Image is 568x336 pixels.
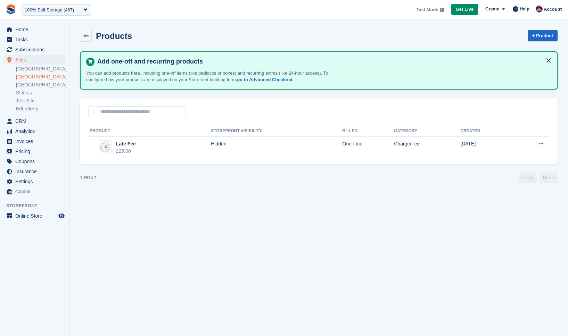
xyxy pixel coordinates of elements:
img: David Hughes [536,6,543,12]
a: Previous [519,173,537,183]
th: Created [460,126,512,137]
span: Tasks [15,35,57,44]
a: menu [3,177,66,186]
a: [GEOGRAPHIC_DATA] [16,82,66,88]
h4: Add one-off and recurring products [94,58,551,66]
a: menu [3,45,66,54]
a: Test Site [16,98,66,104]
a: menu [3,55,66,65]
div: 100% Self Storage (467) [25,7,74,14]
span: Test Mode [416,6,438,13]
a: St iIves [16,90,66,96]
a: menu [3,126,66,136]
span: Sites [15,55,57,65]
span: Insurance [15,167,57,176]
span: Online Store [15,211,57,221]
p: You can add products here, including one-off items (like padlocks or boxes) and recurring extras ... [86,70,347,83]
a: menu [3,116,66,126]
span: Subscriptions [15,45,57,54]
a: Preview store [57,212,66,220]
span: Help [520,6,529,12]
span: Create [485,6,499,12]
div: 1 result [80,174,96,181]
span: Storefront [6,202,69,209]
img: stora-icon-8386f47178a22dfd0bd8f6a31ec36ba5ce8667c1dd55bd0f319d3a0aa187defe.svg [6,4,16,15]
a: Edenderry [16,106,66,112]
a: Get Live [451,4,478,15]
span: Pricing [15,146,57,156]
span: Settings [15,177,57,186]
a: [GEOGRAPHIC_DATA] [16,74,66,80]
span: Home [15,25,57,34]
a: menu [3,35,66,44]
a: [GEOGRAPHIC_DATA] [16,66,66,72]
td: [DATE] [460,137,512,159]
a: menu [3,146,66,156]
img: late%20fee.jpg [98,141,112,154]
a: menu [3,25,66,34]
div: £25.00 [116,148,136,155]
span: Coupons [15,157,57,166]
a: menu [3,211,66,221]
th: Billed [343,126,394,137]
a: + Product [528,30,558,41]
div: Late Fee [116,140,136,148]
h2: Products [96,31,132,41]
a: Next [540,173,558,183]
span: CRM [15,116,57,126]
a: menu [3,157,66,166]
span: Invoices [15,136,57,146]
a: menu [3,167,66,176]
span: Get Live [456,6,474,13]
td: One-time [343,137,394,159]
img: icon-info-grey-7440780725fd019a000dd9b08b2336e03edf1995a4989e88bcd33f0948082b44.svg [440,8,444,12]
th: Category [394,126,460,137]
th: Storefront visibility [211,126,342,137]
nav: Page [517,173,559,183]
span: Account [544,6,562,13]
span: Capital [15,187,57,196]
span: Analytics [15,126,57,136]
th: Product [88,126,211,137]
a: go to Advanced Checkout → [237,77,298,82]
td: Hidden [211,137,342,159]
td: Charge/Fee [394,137,460,159]
a: menu [3,136,66,146]
a: menu [3,187,66,196]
